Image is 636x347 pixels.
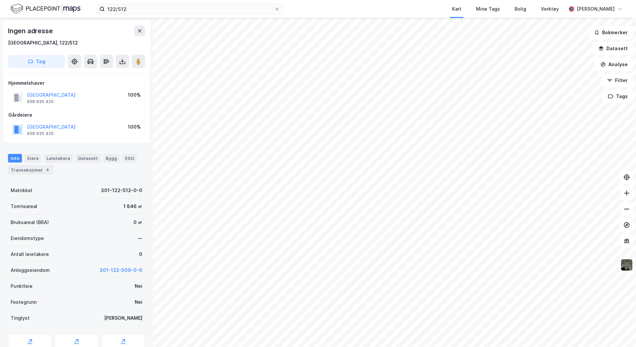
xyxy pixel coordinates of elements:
div: 0 [139,250,142,258]
div: Anleggseiendom [11,266,50,274]
div: 958 935 420 [27,131,54,136]
button: Filter [601,74,633,87]
div: Hjemmelshaver [8,79,145,87]
div: Bruksareal (BRA) [11,218,49,226]
div: 1 846 ㎡ [123,202,142,210]
div: Nei [135,298,142,306]
img: 9k= [620,259,633,271]
div: [PERSON_NAME] [104,314,142,322]
button: Tag [8,55,65,68]
div: Gårdeiere [8,111,145,119]
div: [GEOGRAPHIC_DATA], 122/512 [8,39,78,47]
div: Ingen adresse [8,26,54,36]
input: Søk på adresse, matrikkel, gårdeiere, leietakere eller personer [105,4,274,14]
div: Bygg [103,154,120,163]
div: Festegrunn [11,298,37,306]
div: 100% [128,123,141,131]
div: Eiere [25,154,41,163]
div: Leietakere [44,154,73,163]
div: Antall leietakere [11,250,49,258]
div: Kart [452,5,461,13]
div: Bolig [515,5,526,13]
iframe: Chat Widget [603,315,636,347]
div: Datasett [76,154,100,163]
div: 0 ㎡ [133,218,142,226]
div: Eiendomstype [11,234,44,242]
div: Nei [135,282,142,290]
div: Matrikkel [11,186,32,194]
div: ESG [122,154,137,163]
button: Tags [602,90,633,103]
div: Info [8,154,22,163]
button: Analyse [595,58,633,71]
div: Tomteareal [11,202,37,210]
div: 4 [44,167,51,173]
div: Transaksjoner [8,165,54,174]
div: Tinglyst [11,314,30,322]
div: 958 935 420 [27,99,54,104]
div: — [138,234,142,242]
button: Bokmerker [588,26,633,39]
div: 301-122-512-0-0 [101,186,142,194]
div: Punktleie [11,282,33,290]
div: Kontrollprogram for chat [603,315,636,347]
img: logo.f888ab2527a4732fd821a326f86c7f29.svg [11,3,80,15]
div: Verktøy [541,5,559,13]
button: Datasett [593,42,633,55]
button: 301-122-509-0-0 [99,266,142,274]
div: Mine Tags [476,5,500,13]
div: [PERSON_NAME] [577,5,615,13]
div: 100% [128,91,141,99]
